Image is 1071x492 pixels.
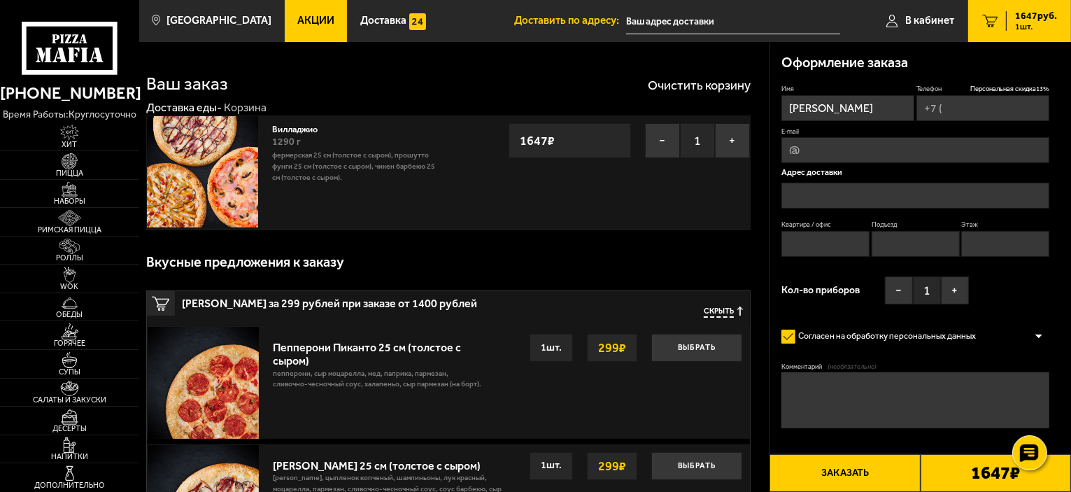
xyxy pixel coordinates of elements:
[409,13,426,30] img: 15daf4d41897b9f0e9f617042186c801.svg
[166,15,271,26] span: [GEOGRAPHIC_DATA]
[715,123,750,158] button: +
[530,334,573,362] div: 1 шт.
[916,84,1049,93] label: Телефон
[224,101,267,115] div: Корзина
[595,335,630,361] strong: 299 ₽
[971,464,1020,482] b: 1647 ₽
[297,15,334,26] span: Акции
[273,334,485,367] div: Пепперони Пиканто 25 см (толстое с сыром)
[182,291,544,309] span: [PERSON_NAME] за 299 рублей при заказе от 1400 рублей
[272,120,329,134] a: Вилладжио
[916,95,1049,121] input: +7 (
[781,127,1049,136] label: E-mail
[828,362,877,371] span: (необязательно)
[970,84,1049,93] span: Персональная скидка 13 %
[941,276,969,304] button: +
[781,95,914,121] input: Имя
[905,15,954,26] span: В кабинет
[769,454,920,492] button: Заказать
[626,8,840,34] input: Ваш адрес доставки
[1015,22,1057,31] span: 1 шт.
[645,123,680,158] button: −
[872,220,960,229] label: Подъезд
[781,220,870,229] label: Квартира / офис
[781,56,908,70] h3: Оформление заказа
[704,307,743,317] button: Скрыть
[781,169,1049,177] p: Адрес доставки
[516,127,558,154] strong: 1647 ₽
[781,325,987,348] label: Согласен на обработку персональных данных
[272,150,441,183] p: Фермерская 25 см (толстое с сыром), Прошутто Фунги 25 см (толстое с сыром), Чикен Барбекю 25 см (...
[680,123,715,158] span: 1
[514,15,626,26] span: Доставить по адресу:
[885,276,913,304] button: −
[781,362,1049,371] label: Комментарий
[273,452,517,472] div: [PERSON_NAME] 25 см (толстое с сыром)
[146,75,228,93] h1: Ваш заказ
[781,84,914,93] label: Имя
[651,452,742,480] button: Выбрать
[1015,11,1057,21] span: 1647 руб.
[273,368,485,398] p: пепперони, сыр Моцарелла, мед, паприка, пармезан, сливочно-чесночный соус, халапеньо, сыр пармеза...
[651,334,742,362] button: Выбрать
[146,101,222,114] a: Доставка еды-
[781,286,860,295] span: Кол-во приборов
[360,15,406,26] span: Доставка
[781,137,1049,163] input: @
[961,220,1049,229] label: Этаж
[648,79,751,92] button: Очистить корзину
[272,136,301,148] span: 1290 г
[530,452,573,480] div: 1 шт.
[704,307,734,317] span: Скрыть
[147,326,750,438] a: Пепперони Пиканто 25 см (толстое с сыром)пепперони, сыр Моцарелла, мед, паприка, пармезан, сливоч...
[595,453,630,479] strong: 299 ₽
[913,276,941,304] span: 1
[146,255,344,269] h3: Вкусные предложения к заказу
